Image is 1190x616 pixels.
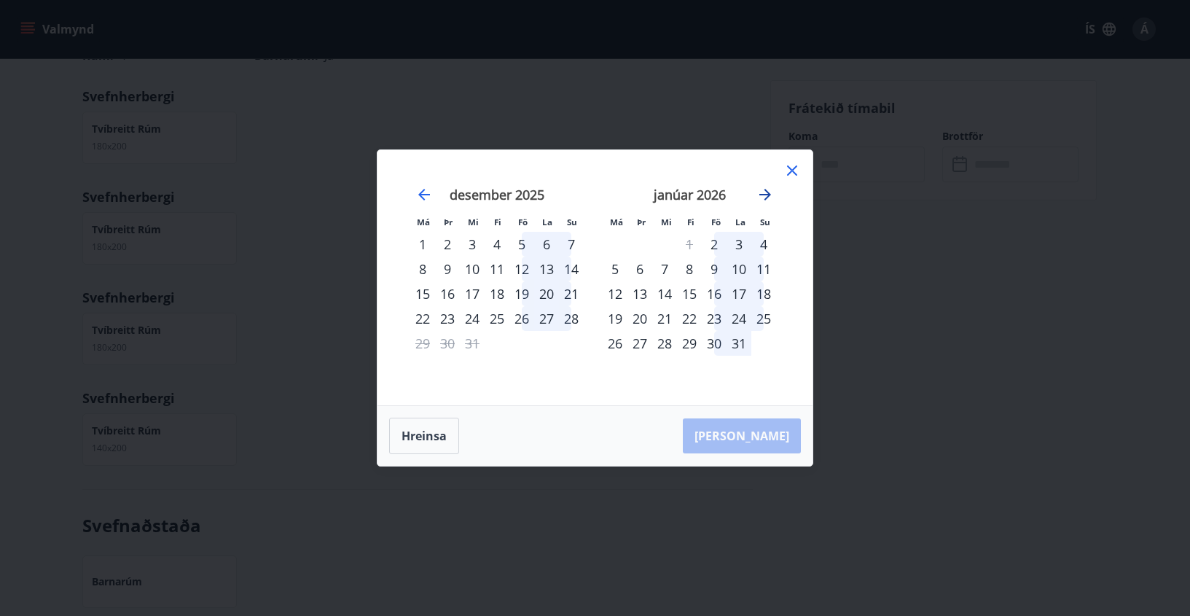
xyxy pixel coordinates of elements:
td: fimmtudagur, 8. janúar 2026 [677,257,702,281]
td: mánudagur, 8. desember 2025 [410,257,435,281]
div: 17 [460,281,485,306]
td: miðvikudagur, 17. desember 2025 [460,281,485,306]
small: La [542,217,552,227]
td: þriðjudagur, 20. janúar 2026 [627,306,652,331]
div: 25 [485,306,509,331]
div: 23 [435,306,460,331]
div: 6 [534,232,559,257]
div: 14 [652,281,677,306]
small: Fö [518,217,528,227]
td: laugardagur, 13. desember 2025 [534,257,559,281]
div: Aðeins innritun í boði [702,232,727,257]
div: 10 [727,257,751,281]
button: Hreinsa [389,418,459,454]
div: 8 [677,257,702,281]
div: 16 [702,281,727,306]
div: Move backward to switch to the previous month. [415,186,433,203]
td: miðvikudagur, 10. desember 2025 [460,257,485,281]
div: 30 [702,331,727,356]
div: 6 [627,257,652,281]
td: miðvikudagur, 28. janúar 2026 [652,331,677,356]
td: sunnudagur, 18. janúar 2026 [751,281,776,306]
div: 18 [485,281,509,306]
div: 9 [702,257,727,281]
div: 22 [677,306,702,331]
td: mánudagur, 12. janúar 2026 [603,281,627,306]
td: laugardagur, 31. janúar 2026 [727,331,751,356]
small: Fö [711,217,721,227]
small: Má [610,217,623,227]
td: mánudagur, 15. desember 2025 [410,281,435,306]
div: 26 [603,331,627,356]
div: 22 [410,306,435,331]
td: þriðjudagur, 6. janúar 2026 [627,257,652,281]
small: Þr [444,217,453,227]
div: 12 [603,281,627,306]
td: sunnudagur, 4. janúar 2026 [751,232,776,257]
div: 26 [509,306,534,331]
td: föstudagur, 5. desember 2025 [509,232,534,257]
div: 7 [559,232,584,257]
td: sunnudagur, 7. desember 2025 [559,232,584,257]
div: 5 [603,257,627,281]
div: 3 [460,232,485,257]
div: Calendar [395,168,795,388]
td: fimmtudagur, 29. janúar 2026 [677,331,702,356]
td: föstudagur, 23. janúar 2026 [702,306,727,331]
div: 17 [727,281,751,306]
td: fimmtudagur, 22. janúar 2026 [677,306,702,331]
div: 1 [410,232,435,257]
td: fimmtudagur, 25. desember 2025 [485,306,509,331]
div: 15 [410,281,435,306]
strong: janúar 2026 [654,186,726,203]
td: laugardagur, 24. janúar 2026 [727,306,751,331]
div: 12 [509,257,534,281]
td: þriðjudagur, 27. janúar 2026 [627,331,652,356]
td: sunnudagur, 11. janúar 2026 [751,257,776,281]
div: 20 [534,281,559,306]
div: 25 [751,306,776,331]
td: sunnudagur, 21. desember 2025 [559,281,584,306]
div: 19 [603,306,627,331]
div: 23 [702,306,727,331]
div: 11 [485,257,509,281]
td: sunnudagur, 25. janúar 2026 [751,306,776,331]
td: sunnudagur, 28. desember 2025 [559,306,584,331]
td: laugardagur, 27. desember 2025 [534,306,559,331]
td: Not available. miðvikudagur, 31. desember 2025 [460,331,485,356]
small: Su [567,217,577,227]
td: miðvikudagur, 7. janúar 2026 [652,257,677,281]
div: 5 [509,232,534,257]
div: 4 [485,232,509,257]
td: laugardagur, 3. janúar 2026 [727,232,751,257]
td: föstudagur, 19. desember 2025 [509,281,534,306]
td: föstudagur, 9. janúar 2026 [702,257,727,281]
td: föstudagur, 12. desember 2025 [509,257,534,281]
div: 21 [559,281,584,306]
div: 19 [509,281,534,306]
td: fimmtudagur, 18. desember 2025 [485,281,509,306]
div: 15 [677,281,702,306]
td: þriðjudagur, 16. desember 2025 [435,281,460,306]
td: föstudagur, 2. janúar 2026 [702,232,727,257]
strong: desember 2025 [450,186,544,203]
td: Not available. fimmtudagur, 1. janúar 2026 [677,232,702,257]
small: Fi [687,217,694,227]
small: Mi [468,217,479,227]
small: Mi [661,217,672,227]
small: Má [417,217,430,227]
small: Þr [637,217,646,227]
small: Fi [494,217,501,227]
div: 18 [751,281,776,306]
div: 9 [435,257,460,281]
td: miðvikudagur, 14. janúar 2026 [652,281,677,306]
td: mánudagur, 5. janúar 2026 [603,257,627,281]
div: 27 [627,331,652,356]
td: miðvikudagur, 24. desember 2025 [460,306,485,331]
td: Not available. þriðjudagur, 30. desember 2025 [435,331,460,356]
td: miðvikudagur, 21. janúar 2026 [652,306,677,331]
td: föstudagur, 16. janúar 2026 [702,281,727,306]
small: Su [760,217,770,227]
div: Move forward to switch to the next month. [756,186,774,203]
td: Not available. mánudagur, 29. desember 2025 [410,331,435,356]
